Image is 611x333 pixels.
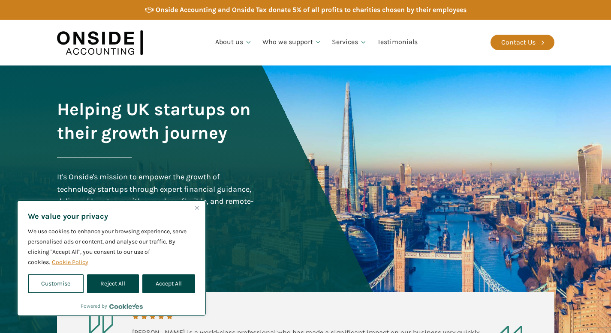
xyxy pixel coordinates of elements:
[57,171,256,220] div: It's Onside's mission to empower the growth of technology startups through expert financial guida...
[87,274,138,293] button: Reject All
[28,211,195,221] p: We value your privacy
[210,28,257,57] a: About us
[57,98,256,145] h1: Helping UK startups on their growth journey
[501,37,536,48] div: Contact Us
[109,303,143,309] a: Visit CookieYes website
[327,28,372,57] a: Services
[192,202,202,213] button: Close
[28,274,84,293] button: Customise
[257,28,327,57] a: Who we support
[81,302,143,310] div: Powered by
[372,28,423,57] a: Testimonials
[57,26,143,59] img: Onside Accounting
[51,258,89,266] a: Cookie Policy
[156,4,467,15] div: Onside Accounting and Onside Tax donate 5% of all profits to charities chosen by their employees
[142,274,195,293] button: Accept All
[17,200,206,316] div: We value your privacy
[28,226,195,268] p: We use cookies to enhance your browsing experience, serve personalised ads or content, and analys...
[491,35,554,50] a: Contact Us
[195,206,199,210] img: Close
